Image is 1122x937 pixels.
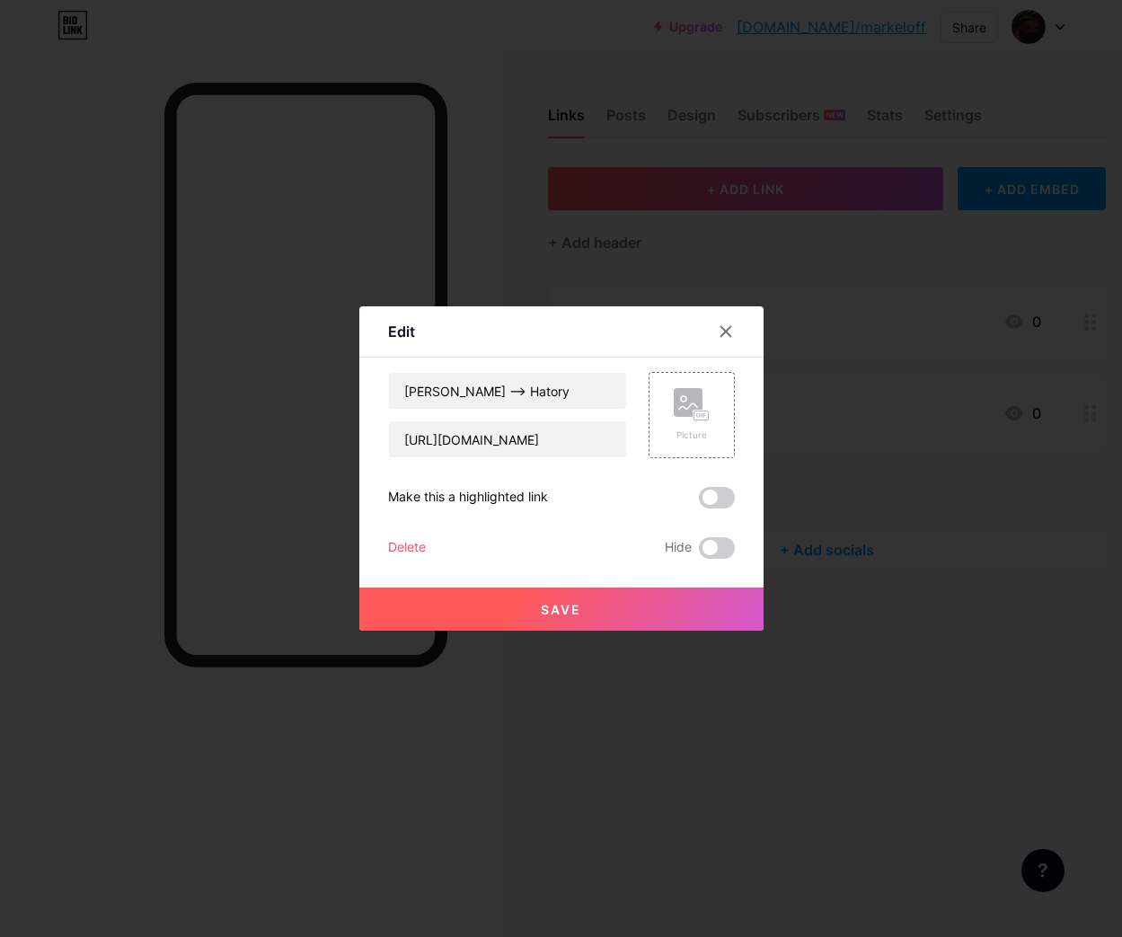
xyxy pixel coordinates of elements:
[388,487,548,508] div: Make this a highlighted link
[674,429,710,442] div: Picture
[388,537,426,559] div: Delete
[389,421,626,457] input: URL
[665,537,692,559] span: Hide
[388,321,415,342] div: Edit
[389,373,626,409] input: Title
[359,588,764,631] button: Save
[541,602,581,617] span: Save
